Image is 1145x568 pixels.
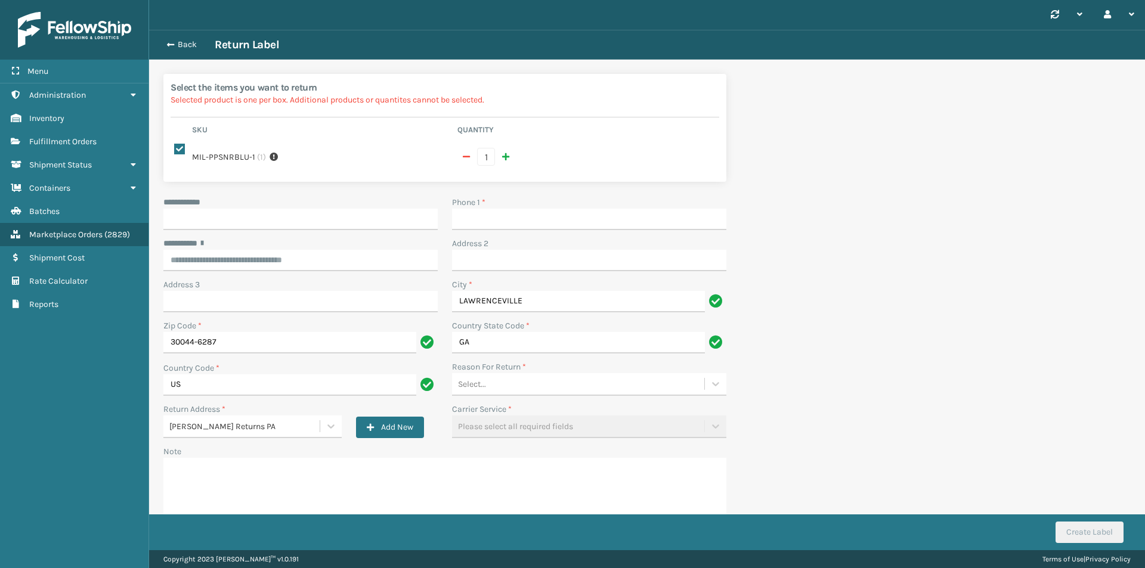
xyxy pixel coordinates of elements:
[29,183,70,193] span: Containers
[452,237,488,250] label: Address 2
[452,319,530,332] label: Country State Code
[27,66,48,76] span: Menu
[163,550,299,568] p: Copyright 2023 [PERSON_NAME]™ v 1.0.191
[452,403,512,415] label: Carrier Service
[163,278,200,291] label: Address 3
[188,125,454,139] th: Sku
[452,196,485,209] label: Phone 1
[163,446,181,457] label: Note
[215,38,279,52] h3: Return Label
[169,420,321,433] div: [PERSON_NAME] Returns PA
[452,278,472,291] label: City
[29,160,92,170] span: Shipment Status
[356,417,424,438] button: Add New
[452,361,526,373] label: Reason For Return
[171,94,719,106] p: Selected product is one per box. Additional products or quantites cannot be selected.
[160,39,215,50] button: Back
[29,136,97,147] span: Fulfillment Orders
[18,12,131,48] img: logo
[454,125,719,139] th: Quantity
[29,229,103,240] span: Marketplace Orders
[29,299,58,309] span: Reports
[29,90,86,100] span: Administration
[171,81,719,94] h2: Select the items you want to return
[29,276,88,286] span: Rate Calculator
[163,403,225,415] label: Return Address
[192,151,255,163] label: MIL-PPSNRBLU-1
[1042,555,1084,563] a: Terms of Use
[29,253,85,263] span: Shipment Cost
[1085,555,1131,563] a: Privacy Policy
[458,378,486,390] div: Select...
[163,319,202,332] label: Zip Code
[29,113,64,123] span: Inventory
[29,206,60,216] span: Batches
[104,229,130,240] span: ( 2829 )
[1056,522,1124,543] button: Create Label
[1042,550,1131,568] div: |
[163,362,219,374] label: Country Code
[257,151,266,163] span: ( 1 )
